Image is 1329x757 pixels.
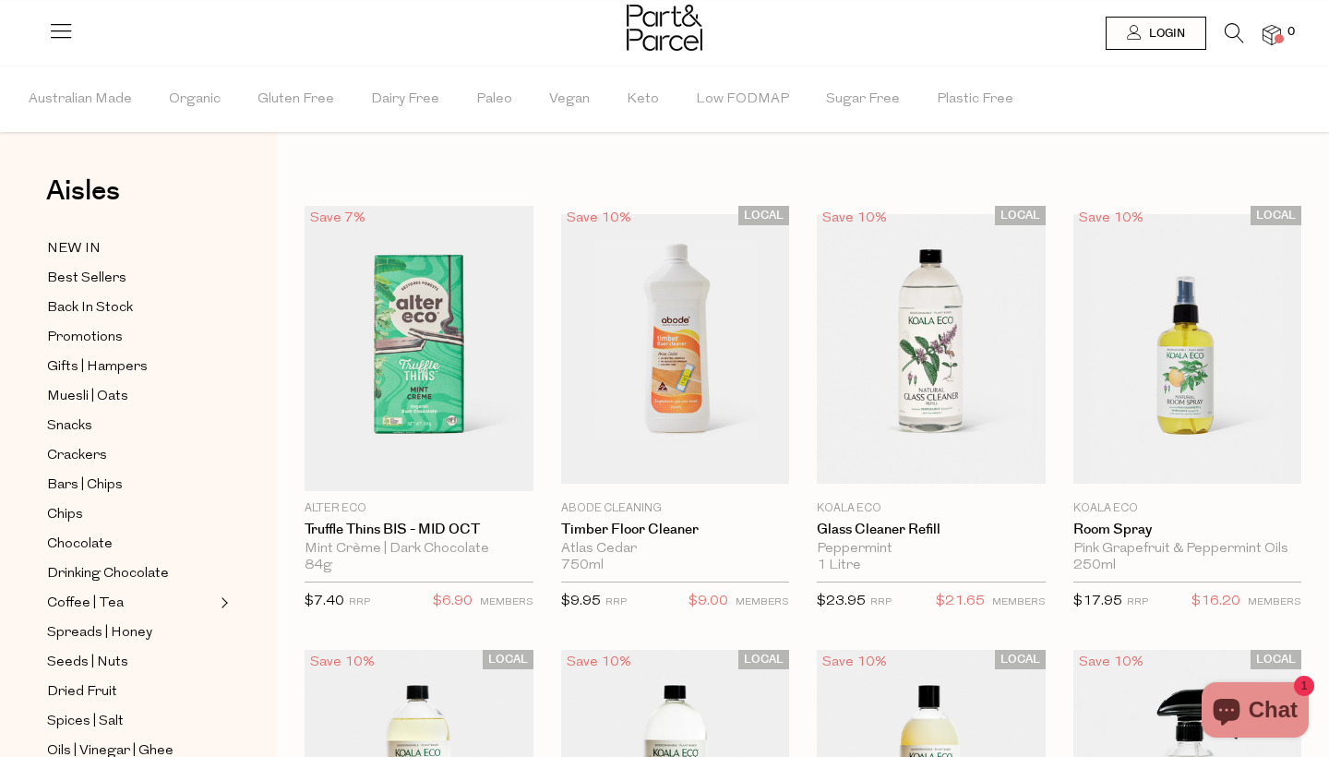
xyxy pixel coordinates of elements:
span: $16.20 [1191,590,1240,614]
span: 750ml [561,558,604,574]
span: NEW IN [47,238,101,260]
a: Snacks [47,415,215,438]
div: Atlas Cedar [561,541,790,558]
span: Spices | Salt [47,711,124,733]
img: Room Spray [1073,214,1302,484]
small: MEMBERS [1248,597,1301,607]
a: Dried Fruit [47,680,215,703]
span: Login [1144,26,1185,42]
span: $7.40 [305,595,344,608]
span: Australian Made [29,67,132,132]
span: Plastic Free [937,67,1013,132]
span: $17.95 [1073,595,1122,608]
a: Bars | Chips [47,474,215,497]
div: Save 10% [561,650,637,675]
span: LOCAL [995,206,1046,225]
span: LOCAL [738,650,789,669]
a: 0 [1263,25,1281,44]
span: Sugar Free [826,67,900,132]
span: Chips [47,504,83,526]
span: Best Sellers [47,268,126,290]
a: Promotions [47,326,215,349]
button: Expand/Collapse Coffee | Tea [216,592,229,614]
a: Spices | Salt [47,710,215,733]
span: $23.95 [817,595,866,608]
span: Spreads | Honey [47,622,152,644]
a: Muesli | Oats [47,385,215,408]
span: LOCAL [483,650,533,669]
p: Alter Eco [305,500,533,517]
a: Best Sellers [47,267,215,290]
a: NEW IN [47,237,215,260]
div: Save 10% [1073,650,1149,675]
p: Koala Eco [817,500,1046,517]
div: Save 10% [817,650,892,675]
small: MEMBERS [736,597,789,607]
span: Low FODMAP [696,67,789,132]
a: Spreads | Honey [47,621,215,644]
a: Glass Cleaner Refill [817,522,1046,538]
a: Coffee | Tea [47,592,215,615]
span: Snacks [47,415,92,438]
span: LOCAL [1251,206,1301,225]
span: Seeds | Nuts [47,652,128,674]
span: Dairy Free [371,67,439,132]
a: Drinking Chocolate [47,562,215,585]
span: 250ml [1073,558,1116,574]
inbox-online-store-chat: Shopify online store chat [1196,682,1314,742]
span: LOCAL [738,206,789,225]
span: Coffee | Tea [47,593,124,615]
span: Dried Fruit [47,681,117,703]
span: 0 [1283,24,1299,41]
span: Back In Stock [47,297,133,319]
div: Save 10% [1073,206,1149,231]
a: Back In Stock [47,296,215,319]
span: Muesli | Oats [47,386,128,408]
a: Timber Floor Cleaner [561,522,790,538]
span: $9.00 [688,590,728,614]
span: Vegan [549,67,590,132]
a: Login [1106,17,1206,50]
div: Save 7% [305,206,371,231]
div: Mint Crème | Dark Chocolate [305,541,533,558]
small: RRP [870,597,892,607]
small: RRP [1127,597,1148,607]
a: Chips [47,503,215,526]
span: Promotions [47,327,123,349]
span: Gluten Free [257,67,334,132]
span: Aisles [46,171,120,211]
span: $21.65 [936,590,985,614]
span: Crackers [47,445,107,467]
span: $9.95 [561,595,601,608]
p: Koala Eco [1073,500,1302,517]
span: Drinking Chocolate [47,563,169,585]
span: 1 Litre [817,558,861,574]
div: Save 10% [817,206,892,231]
small: RRP [349,597,370,607]
small: MEMBERS [480,597,533,607]
a: Seeds | Nuts [47,651,215,674]
span: Keto [627,67,659,132]
span: Organic [169,67,221,132]
img: Part&Parcel [627,5,702,51]
span: $6.90 [433,590,473,614]
a: Aisles [46,177,120,223]
a: Truffle Thins BIS - MID OCT [305,522,533,538]
span: 84g [305,558,332,574]
img: Truffle Thins BIS - MID OCT [305,206,533,491]
div: Pink Grapefruit & Peppermint Oils [1073,541,1302,558]
div: Save 10% [561,206,637,231]
div: Peppermint [817,541,1046,558]
span: LOCAL [1251,650,1301,669]
img: Timber Floor Cleaner [561,214,790,484]
img: Glass Cleaner Refill [817,214,1046,484]
p: Abode Cleaning [561,500,790,517]
span: Gifts | Hampers [47,356,148,378]
span: Bars | Chips [47,475,123,497]
a: Crackers [47,444,215,467]
a: Chocolate [47,533,215,556]
span: LOCAL [995,650,1046,669]
a: Room Spray [1073,522,1302,538]
a: Gifts | Hampers [47,355,215,378]
span: Paleo [476,67,512,132]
